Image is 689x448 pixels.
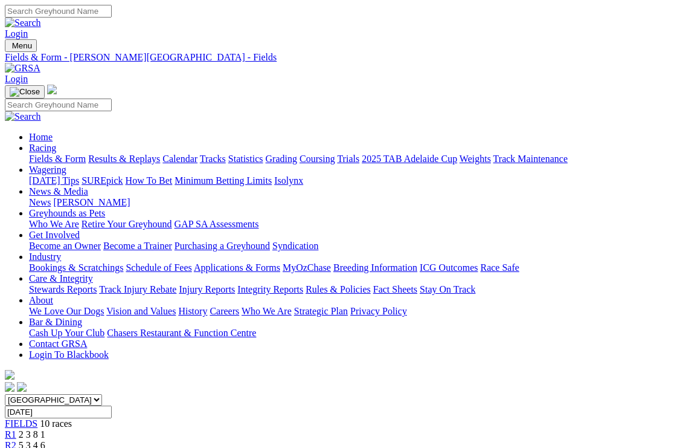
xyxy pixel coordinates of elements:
[175,175,272,186] a: Minimum Betting Limits
[29,175,79,186] a: [DATE] Tips
[29,154,86,164] a: Fields & Form
[29,284,684,295] div: Care & Integrity
[40,418,72,429] span: 10 races
[362,154,457,164] a: 2025 TAB Adelaide Cup
[29,295,53,305] a: About
[337,154,359,164] a: Trials
[29,164,66,175] a: Wagering
[420,284,475,294] a: Stay On Track
[29,273,93,284] a: Care & Integrity
[306,284,371,294] a: Rules & Policies
[12,41,32,50] span: Menu
[373,284,417,294] a: Fact Sheets
[29,339,87,349] a: Contact GRSA
[29,154,684,164] div: Racing
[5,111,41,122] img: Search
[194,262,280,273] a: Applications & Forms
[210,306,239,316] a: Careers
[29,219,684,230] div: Greyhounds as Pets
[29,186,88,196] a: News & Media
[5,74,28,84] a: Login
[493,154,568,164] a: Track Maintenance
[29,132,53,142] a: Home
[29,175,684,186] div: Wagering
[19,429,45,440] span: 2 3 8 1
[242,306,292,316] a: Who We Are
[272,241,318,251] a: Syndication
[29,262,123,273] a: Bookings & Scratchings
[82,175,123,186] a: SUREpick
[5,18,41,28] img: Search
[99,284,176,294] a: Track Injury Rebate
[29,262,684,273] div: Industry
[29,252,61,262] a: Industry
[5,99,112,111] input: Search
[29,317,82,327] a: Bar & Dining
[228,154,263,164] a: Statistics
[29,143,56,153] a: Racing
[283,262,331,273] a: MyOzChase
[5,382,14,392] img: facebook.svg
[300,154,335,164] a: Coursing
[200,154,226,164] a: Tracks
[17,382,27,392] img: twitter.svg
[126,175,173,186] a: How To Bet
[162,154,197,164] a: Calendar
[29,230,80,240] a: Get Involved
[29,219,79,229] a: Who We Are
[29,208,105,218] a: Greyhounds as Pets
[88,154,160,164] a: Results & Replays
[29,241,101,251] a: Become an Owner
[5,429,16,440] a: R1
[480,262,519,273] a: Race Safe
[29,328,104,338] a: Cash Up Your Club
[175,241,270,251] a: Purchasing a Greyhound
[29,284,97,294] a: Stewards Reports
[350,306,407,316] a: Privacy Policy
[29,197,684,208] div: News & Media
[266,154,297,164] a: Grading
[179,284,235,294] a: Injury Reports
[5,39,37,52] button: Toggle navigation
[178,306,207,316] a: History
[47,85,57,94] img: logo-grsa-white.png
[106,306,176,316] a: Vision and Values
[237,284,303,294] a: Integrity Reports
[5,370,14,380] img: logo-grsa-white.png
[53,197,130,207] a: [PERSON_NAME]
[29,306,104,316] a: We Love Our Dogs
[5,418,37,429] a: FIELDS
[29,241,684,252] div: Get Involved
[29,328,684,339] div: Bar & Dining
[5,85,45,99] button: Toggle navigation
[5,63,40,74] img: GRSA
[82,219,172,229] a: Retire Your Greyhound
[103,241,172,251] a: Become a Trainer
[5,52,684,63] a: Fields & Form - [PERSON_NAME][GEOGRAPHIC_DATA] - Fields
[107,328,256,338] a: Chasers Restaurant & Function Centre
[460,154,491,164] a: Weights
[126,262,191,273] a: Schedule of Fees
[5,28,28,39] a: Login
[5,406,112,418] input: Select date
[29,306,684,317] div: About
[5,5,112,18] input: Search
[29,197,51,207] a: News
[29,349,109,360] a: Login To Blackbook
[420,262,478,273] a: ICG Outcomes
[294,306,348,316] a: Strategic Plan
[333,262,417,273] a: Breeding Information
[274,175,303,186] a: Isolynx
[10,87,40,97] img: Close
[175,219,259,229] a: GAP SA Assessments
